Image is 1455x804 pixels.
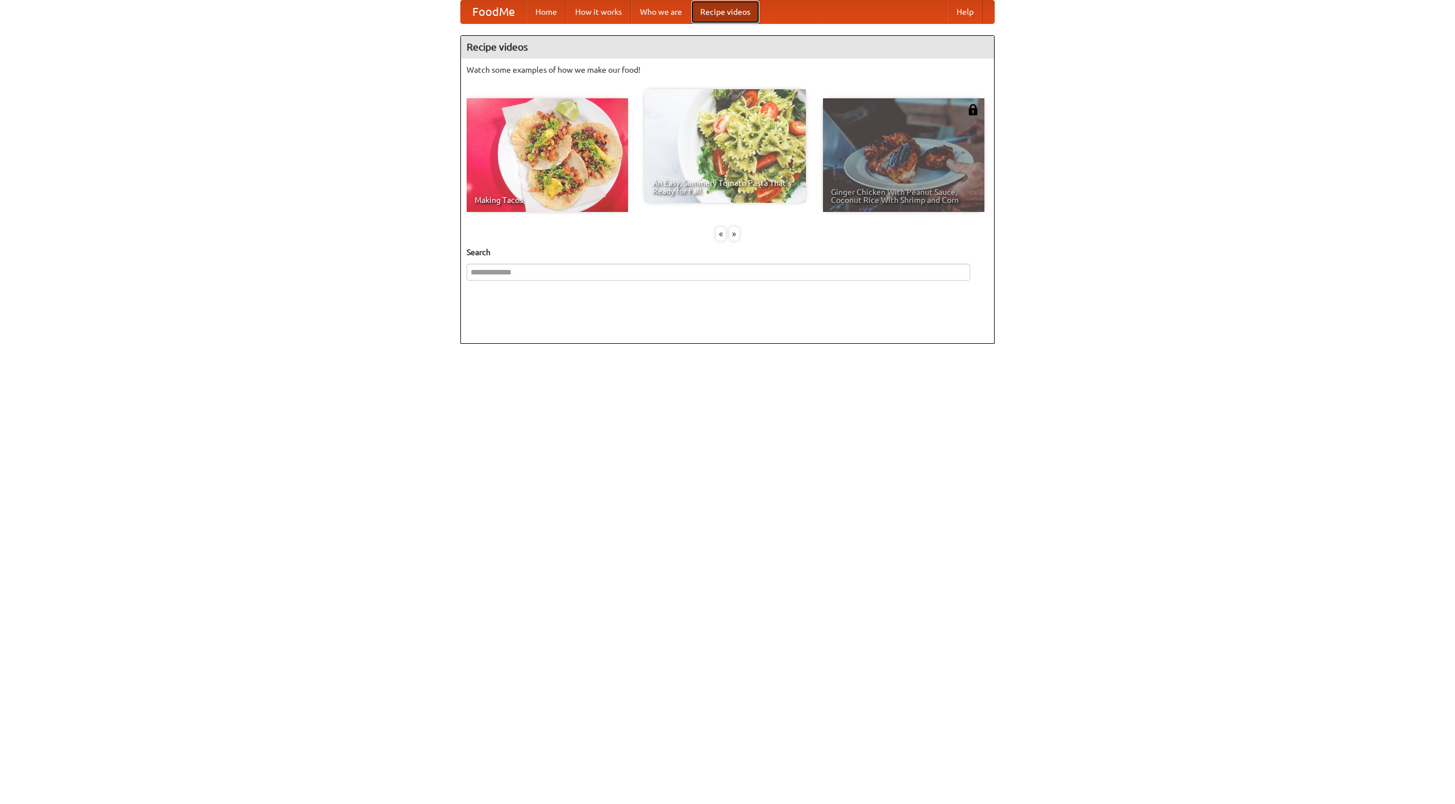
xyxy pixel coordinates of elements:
a: Who we are [631,1,691,23]
a: Making Tacos [467,98,628,212]
div: « [716,227,726,241]
a: Recipe videos [691,1,759,23]
h5: Search [467,247,988,258]
span: Making Tacos [475,196,620,204]
a: How it works [566,1,631,23]
div: » [729,227,739,241]
p: Watch some examples of how we make our food! [467,64,988,76]
img: 483408.png [967,104,979,115]
a: An Easy, Summery Tomato Pasta That's Ready for Fall [645,89,806,203]
h4: Recipe videos [461,36,994,59]
span: An Easy, Summery Tomato Pasta That's Ready for Fall [652,179,798,195]
a: Home [526,1,566,23]
a: Help [947,1,983,23]
a: FoodMe [461,1,526,23]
